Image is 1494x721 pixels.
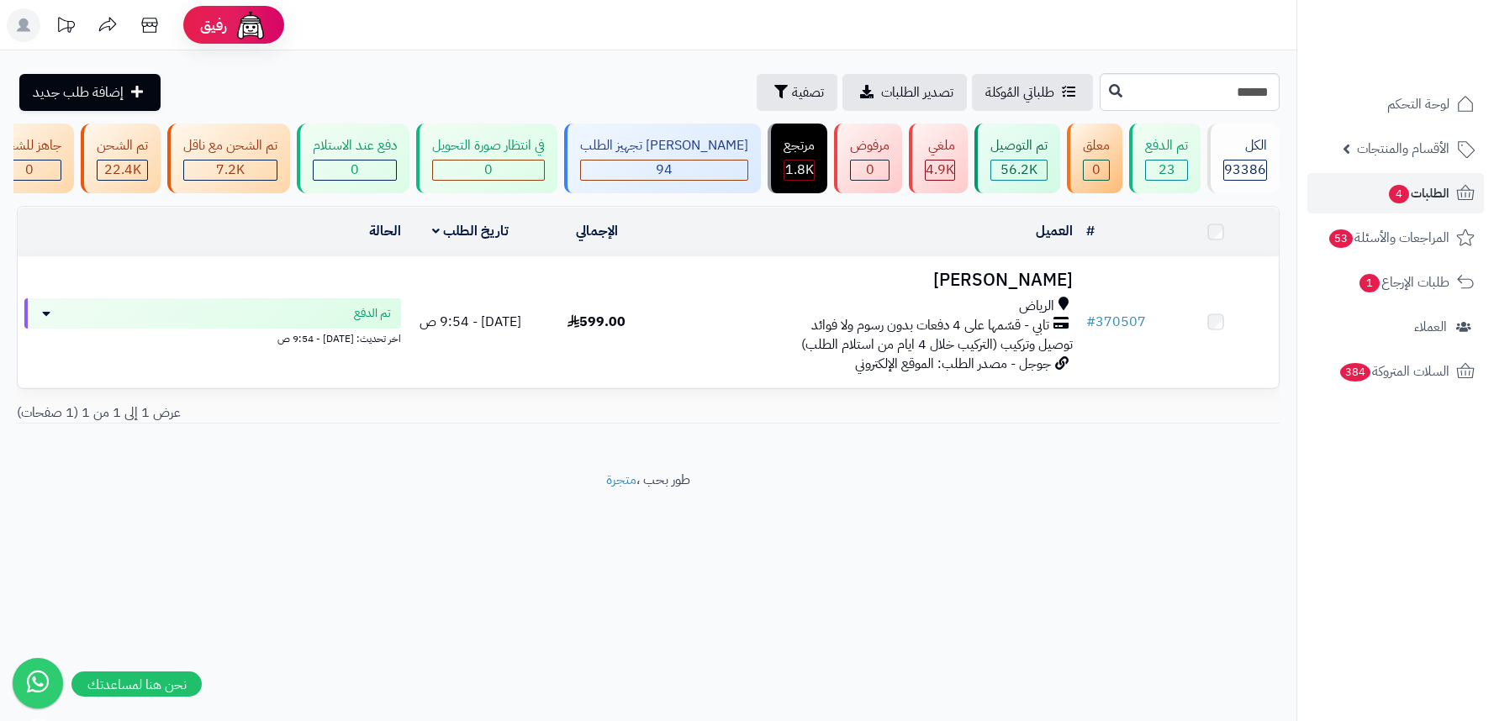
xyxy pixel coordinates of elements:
[784,136,815,155] div: مرتجع
[1019,297,1054,316] span: الرياض
[1307,262,1484,303] a: طلبات الإرجاع1
[855,354,1051,374] span: جوجل - مصدر الطلب: الموقع الإلكتروني
[1358,271,1449,294] span: طلبات الإرجاع
[183,136,277,155] div: تم الشحن مع ناقل
[926,161,954,180] div: 4939
[216,160,245,180] span: 7.2K
[757,74,837,111] button: تصفية
[1387,182,1449,205] span: الطلبات
[667,271,1074,290] h3: [PERSON_NAME]
[568,312,626,332] span: 599.00
[990,136,1048,155] div: تم التوصيل
[1036,221,1073,241] a: العميل
[200,15,227,35] span: رفيق
[842,74,967,111] a: تصدير الطلبات
[905,124,971,193] a: ملغي 4.9K
[1340,363,1370,382] span: 384
[77,124,164,193] a: تم الشحن 22.4K
[576,221,618,241] a: الإجمالي
[413,124,561,193] a: في انتظار صورة التحويل 0
[1092,160,1101,180] span: 0
[1380,47,1478,82] img: logo-2.png
[164,124,293,193] a: تم الشحن مع ناقل 7.2K
[811,316,1049,335] span: تابي - قسّمها على 4 دفعات بدون رسوم ولا فوائد
[234,8,267,42] img: ai-face.png
[581,161,747,180] div: 94
[1328,226,1449,250] span: المراجعات والأسئلة
[606,470,636,490] a: متجرة
[1000,160,1037,180] span: 56.2K
[1359,274,1380,292] span: 1
[985,82,1054,103] span: طلباتي المُوكلة
[1084,161,1109,180] div: 0
[1064,124,1126,193] a: معلق 0
[24,329,401,346] div: اخر تحديث: [DATE] - 9:54 ص
[293,124,413,193] a: دفع عند الاستلام 0
[97,136,148,155] div: تم الشحن
[1159,160,1175,180] span: 23
[785,160,814,180] span: 1.8K
[866,160,874,180] span: 0
[1223,136,1267,155] div: الكل
[1357,137,1449,161] span: الأقسام والمنتجات
[484,160,493,180] span: 0
[1389,185,1409,203] span: 4
[851,161,889,180] div: 0
[184,161,277,180] div: 7223
[420,312,521,332] span: [DATE] - 9:54 ص
[1307,173,1484,213] a: الطلبات4
[45,8,87,46] a: تحديثات المنصة
[313,136,397,155] div: دفع عند الاستلام
[1338,360,1449,383] span: السلات المتروكة
[1086,221,1095,241] a: #
[1307,84,1484,124] a: لوحة التحكم
[432,221,509,241] a: تاريخ الطلب
[792,82,824,103] span: تصفية
[19,74,161,111] a: إضافة طلب جديد
[104,160,141,180] span: 22.4K
[1307,307,1484,347] a: العملاء
[4,403,648,423] div: عرض 1 إلى 1 من 1 (1 صفحات)
[925,136,955,155] div: ملغي
[1224,160,1266,180] span: 93386
[1414,315,1447,339] span: العملاء
[926,160,954,180] span: 4.9K
[1307,351,1484,392] a: السلات المتروكة384
[1204,124,1283,193] a: الكل93386
[98,161,147,180] div: 22389
[764,124,831,193] a: مرتجع 1.8K
[656,160,673,180] span: 94
[351,160,359,180] span: 0
[1083,136,1110,155] div: معلق
[1387,92,1449,116] span: لوحة التحكم
[1145,136,1188,155] div: تم الدفع
[369,221,401,241] a: الحالة
[25,160,34,180] span: 0
[881,82,953,103] span: تصدير الطلبات
[850,136,890,155] div: مرفوض
[784,161,814,180] div: 1784
[991,161,1047,180] div: 56212
[354,305,391,322] span: تم الدفع
[972,74,1093,111] a: طلباتي المُوكلة
[580,136,748,155] div: [PERSON_NAME] تجهيز الطلب
[561,124,764,193] a: [PERSON_NAME] تجهيز الطلب 94
[971,124,1064,193] a: تم التوصيل 56.2K
[1146,161,1187,180] div: 23
[831,124,905,193] a: مرفوض 0
[1307,218,1484,258] a: المراجعات والأسئلة53
[33,82,124,103] span: إضافة طلب جديد
[432,136,545,155] div: في انتظار صورة التحويل
[314,161,396,180] div: 0
[1086,312,1146,332] a: #370507
[1329,229,1353,248] span: 53
[1086,312,1095,332] span: #
[1126,124,1204,193] a: تم الدفع 23
[801,334,1073,355] span: توصيل وتركيب (التركيب خلال 4 ايام من استلام الطلب)
[433,161,544,180] div: 0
